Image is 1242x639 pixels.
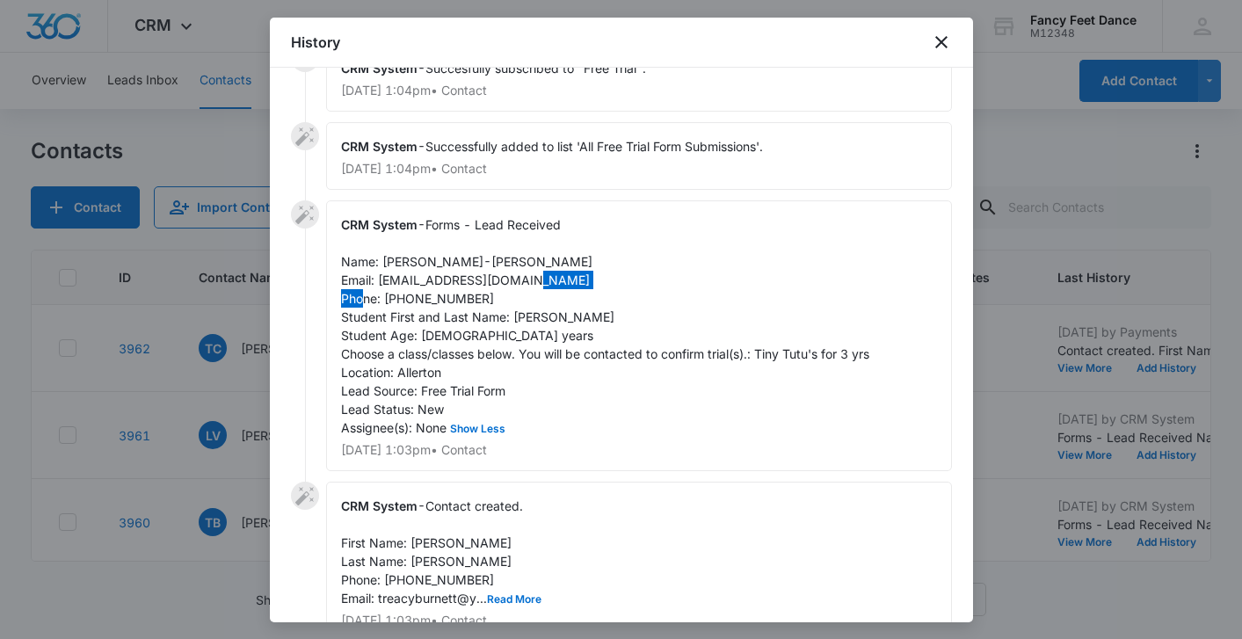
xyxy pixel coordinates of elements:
span: CRM System [341,61,418,76]
p: [DATE] 1:03pm • Contact [341,614,937,627]
span: Successfully added to list 'All Free Trial Form Submissions'. [425,139,763,154]
button: close [931,32,952,53]
span: CRM System [341,498,418,513]
button: Read More [487,594,541,605]
p: [DATE] 1:04pm • Contact [341,84,937,97]
button: Show Less [447,424,509,434]
span: Succesfully subscribed to "Free Trial". [425,61,646,76]
h1: History [291,32,340,53]
span: Contact created. First Name: [PERSON_NAME] Last Name: [PERSON_NAME] Phone: [PHONE_NUMBER] Email: ... [341,498,541,606]
p: [DATE] 1:03pm • Contact [341,444,937,456]
div: - [326,122,952,190]
div: - [326,44,952,112]
span: CRM System [341,139,418,154]
span: CRM System [341,217,418,232]
div: - [326,200,952,471]
p: [DATE] 1:04pm • Contact [341,163,937,175]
